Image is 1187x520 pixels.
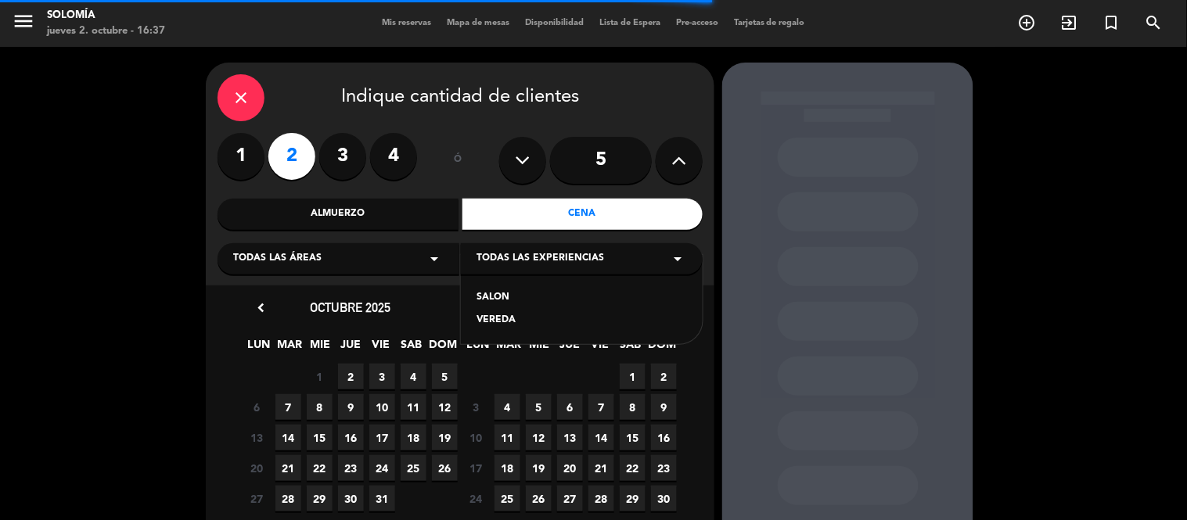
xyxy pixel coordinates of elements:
[649,335,674,361] span: DOM
[338,394,364,420] span: 9
[369,486,395,511] span: 31
[369,394,395,420] span: 10
[244,394,270,420] span: 6
[651,486,677,511] span: 30
[233,251,322,267] span: Todas las áreas
[1145,13,1164,32] i: search
[244,486,270,511] span: 27
[246,335,272,361] span: LUN
[369,455,395,481] span: 24
[495,486,520,511] span: 25
[401,425,426,450] span: 18
[526,394,552,420] span: 5
[651,425,677,450] span: 16
[527,335,552,361] span: MIE
[557,486,583,511] span: 27
[495,394,520,420] span: 4
[399,335,425,361] span: SAB
[425,249,444,268] i: arrow_drop_down
[307,364,333,389] span: 1
[557,425,583,450] span: 13
[432,394,458,420] span: 12
[401,364,426,389] span: 4
[588,425,614,450] span: 14
[218,133,264,180] label: 1
[1018,13,1037,32] i: add_circle_outline
[338,335,364,361] span: JUE
[651,394,677,420] span: 9
[526,455,552,481] span: 19
[668,19,726,27] span: Pre-acceso
[463,394,489,420] span: 3
[463,486,489,511] span: 24
[47,8,165,23] div: Solomía
[12,9,35,38] button: menu
[433,133,484,188] div: ó
[338,425,364,450] span: 16
[432,364,458,389] span: 5
[47,23,165,39] div: jueves 2. octubre - 16:37
[477,313,687,328] div: VEREDA
[651,455,677,481] span: 23
[620,486,646,511] span: 29
[338,364,364,389] span: 2
[432,425,458,450] span: 19
[432,455,458,481] span: 26
[307,394,333,420] span: 8
[463,425,489,450] span: 10
[557,394,583,420] span: 6
[275,455,301,481] span: 21
[1060,13,1079,32] i: exit_to_app
[218,199,459,230] div: Almuerzo
[338,486,364,511] span: 30
[618,335,644,361] span: SAB
[495,425,520,450] span: 11
[307,455,333,481] span: 22
[268,133,315,180] label: 2
[588,486,614,511] span: 28
[401,394,426,420] span: 11
[308,335,333,361] span: MIE
[374,19,439,27] span: Mis reservas
[495,455,520,481] span: 18
[526,425,552,450] span: 12
[466,335,491,361] span: LUN
[588,335,613,361] span: VIE
[439,19,517,27] span: Mapa de mesas
[477,290,687,306] div: SALON
[218,74,703,121] div: Indique cantidad de clientes
[338,455,364,481] span: 23
[477,251,604,267] span: Todas las experiencias
[620,425,646,450] span: 15
[370,133,417,180] label: 4
[244,425,270,450] span: 13
[651,364,677,389] span: 2
[232,88,250,107] i: close
[319,133,366,180] label: 3
[12,9,35,33] i: menu
[253,299,269,316] i: chevron_left
[526,486,552,511] span: 26
[430,335,455,361] span: DOM
[369,425,395,450] span: 17
[307,425,333,450] span: 15
[496,335,522,361] span: MAR
[668,249,687,268] i: arrow_drop_down
[369,335,394,361] span: VIE
[557,455,583,481] span: 20
[620,455,646,481] span: 22
[369,364,395,389] span: 3
[307,486,333,511] span: 29
[726,19,813,27] span: Tarjetas de regalo
[588,455,614,481] span: 21
[311,299,391,315] span: octubre 2025
[244,455,270,481] span: 20
[463,455,489,481] span: 17
[275,394,301,420] span: 7
[462,199,703,230] div: Cena
[557,335,583,361] span: JUE
[1102,13,1121,32] i: turned_in_not
[592,19,668,27] span: Lista de Espera
[588,394,614,420] span: 7
[620,394,646,420] span: 8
